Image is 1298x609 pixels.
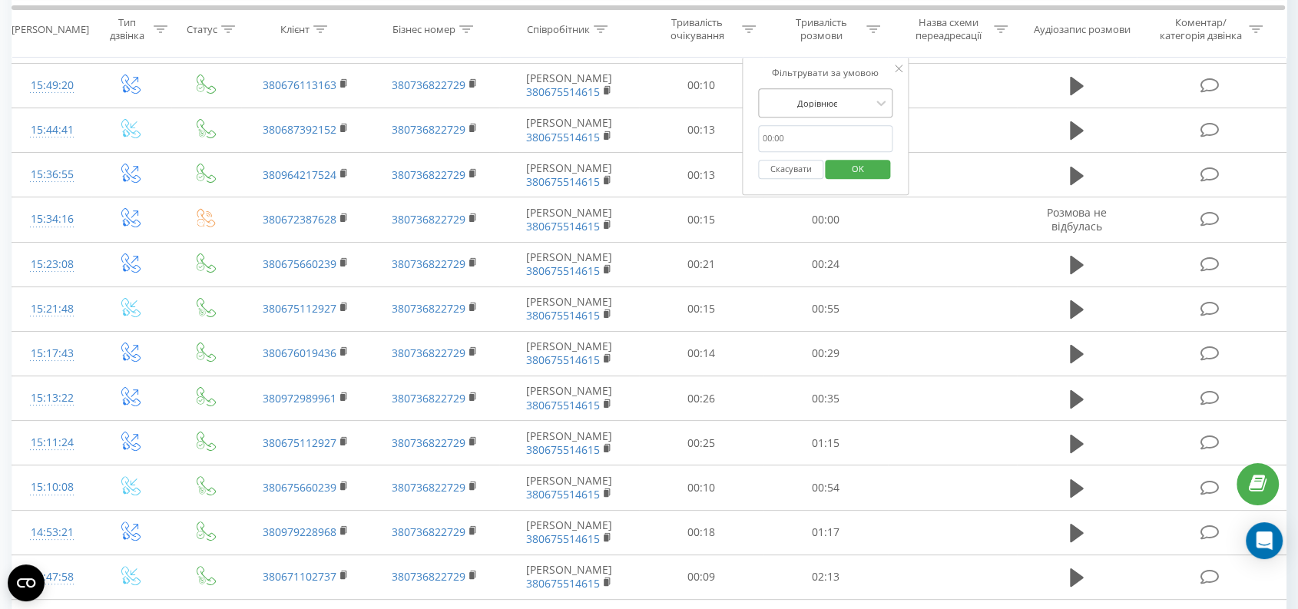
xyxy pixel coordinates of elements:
td: 00:10 [639,63,763,108]
div: Тривалість розмови [780,16,863,42]
a: 380736822729 [392,525,465,539]
a: 380736822729 [392,212,465,227]
td: 00:00 [763,197,888,242]
td: 00:54 [763,465,888,510]
td: [PERSON_NAME] [499,554,638,599]
a: 380676019436 [263,346,336,360]
div: Коментар/категорія дзвінка [1155,16,1245,42]
div: Аудіозапис розмови [1034,22,1131,35]
div: 15:49:20 [28,71,76,101]
div: 15:11:24 [28,428,76,458]
a: 380675514615 [526,174,600,189]
td: 00:18 [639,510,763,554]
div: Бізнес номер [392,22,455,35]
td: [PERSON_NAME] [499,197,638,242]
a: 380671102737 [263,569,336,584]
a: 380675514615 [526,398,600,412]
div: Клієнт [280,22,310,35]
div: 15:17:43 [28,339,76,369]
a: 380675514615 [526,130,600,144]
div: 15:13:22 [28,383,76,413]
div: Open Intercom Messenger [1246,522,1283,559]
span: OK [836,157,879,180]
td: [PERSON_NAME] [499,376,638,421]
div: 14:47:58 [28,562,76,592]
a: 380675514615 [526,576,600,591]
a: 380736822729 [392,391,465,405]
td: 00:13 [639,108,763,152]
td: 00:15 [639,286,763,331]
a: 380736822729 [392,78,465,92]
a: 380675514615 [526,352,600,367]
a: 380675514615 [526,308,600,323]
td: 00:26 [639,376,763,421]
a: 380675514615 [526,219,600,233]
td: [PERSON_NAME] [499,331,638,376]
div: Тип дзвінка [105,16,150,42]
td: [PERSON_NAME] [499,242,638,286]
td: 00:55 [763,286,888,331]
button: Скасувати [758,160,823,179]
td: 00:25 [639,421,763,465]
a: 380676113163 [263,78,336,92]
a: 380675112927 [263,435,336,450]
div: Тривалість очікування [656,16,738,42]
a: 380675514615 [526,84,600,99]
td: 00:10 [639,465,763,510]
td: 00:35 [763,376,888,421]
td: [PERSON_NAME] [499,108,638,152]
a: 380675514615 [526,442,600,457]
button: OK [826,160,891,179]
a: 380672387628 [263,212,336,227]
td: 00:29 [763,331,888,376]
div: 15:10:08 [28,472,76,502]
a: 380675514615 [526,531,600,546]
button: Open CMP widget [8,564,45,601]
td: [PERSON_NAME] [499,286,638,331]
div: Назва схеми переадресації [908,16,990,42]
td: 01:15 [763,421,888,465]
td: 01:17 [763,510,888,554]
a: 380979228968 [263,525,336,539]
input: 00:00 [758,125,893,152]
td: 00:15 [639,197,763,242]
td: 00:13 [639,153,763,197]
a: 380675514615 [526,263,600,278]
div: Співробітник [527,22,590,35]
div: [PERSON_NAME] [12,22,89,35]
a: 380675514615 [526,487,600,501]
a: 380736822729 [392,569,465,584]
td: [PERSON_NAME] [499,421,638,465]
div: Статус [187,22,217,35]
a: 380964217524 [263,167,336,182]
div: 14:53:21 [28,518,76,548]
td: 00:14 [639,331,763,376]
a: 380736822729 [392,480,465,495]
td: 00:21 [639,242,763,286]
div: 15:36:55 [28,160,76,190]
a: 380736822729 [392,435,465,450]
td: [PERSON_NAME] [499,465,638,510]
div: 15:23:08 [28,250,76,280]
a: 380687392152 [263,122,336,137]
a: 380736822729 [392,301,465,316]
a: 380972989961 [263,391,336,405]
div: 15:21:48 [28,294,76,324]
td: [PERSON_NAME] [499,510,638,554]
td: 00:24 [763,242,888,286]
a: 380736822729 [392,346,465,360]
td: [PERSON_NAME] [499,63,638,108]
div: 15:34:16 [28,204,76,234]
a: 380736822729 [392,257,465,271]
div: Фільтрувати за умовою [758,65,893,81]
td: 00:09 [639,554,763,599]
span: Розмова не відбулась [1047,205,1107,233]
a: 380736822729 [392,122,465,137]
a: 380675660239 [263,257,336,271]
td: [PERSON_NAME] [499,153,638,197]
a: 380736822729 [392,167,465,182]
a: 380675660239 [263,480,336,495]
div: 15:44:41 [28,115,76,145]
a: 380675112927 [263,301,336,316]
td: 02:13 [763,554,888,599]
